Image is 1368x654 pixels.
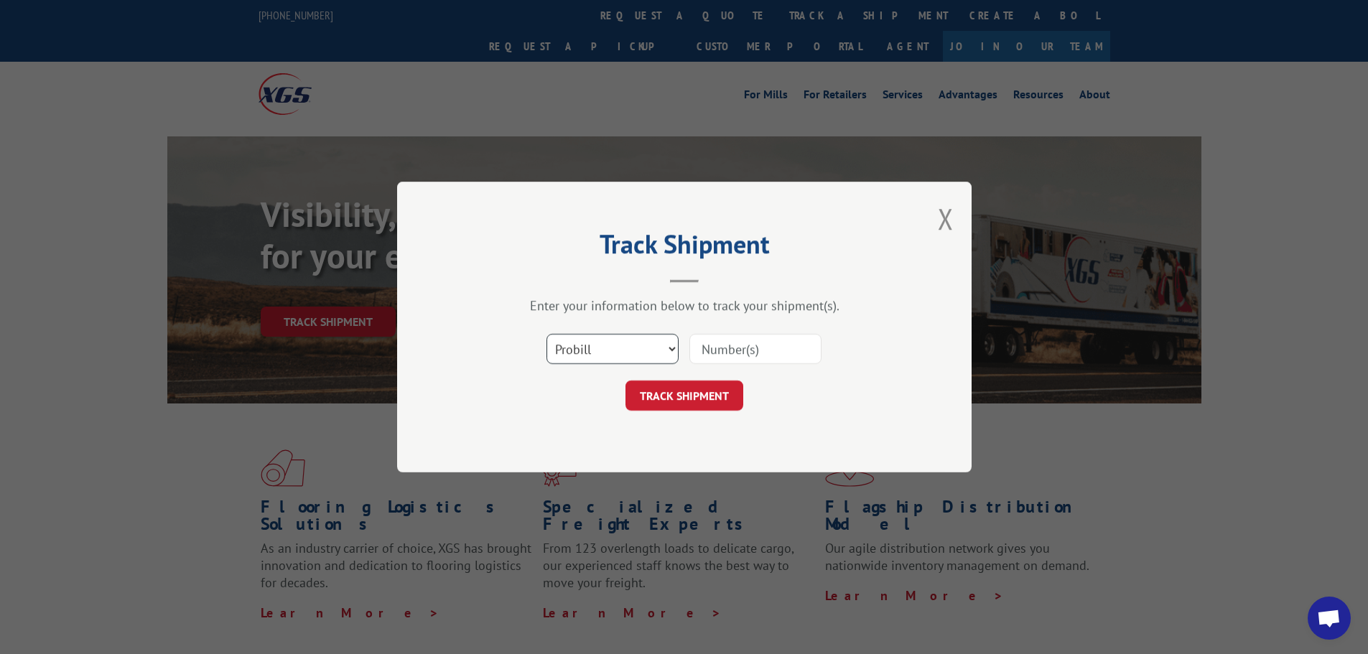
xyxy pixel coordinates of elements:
button: TRACK SHIPMENT [625,380,743,411]
div: Enter your information below to track your shipment(s). [469,297,900,314]
button: Close modal [938,200,954,238]
h2: Track Shipment [469,234,900,261]
input: Number(s) [689,334,822,364]
a: Open chat [1308,597,1351,640]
